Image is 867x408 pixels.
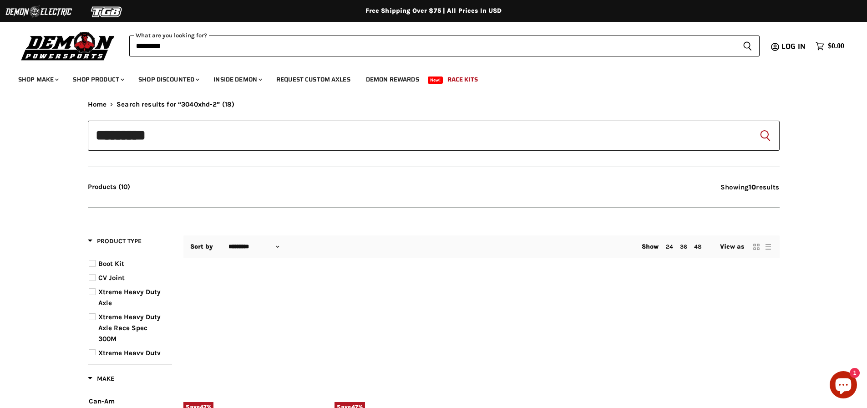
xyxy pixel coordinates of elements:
button: Search [735,36,760,56]
button: grid view [752,242,761,251]
span: Xtreme Heavy Duty Axle Race Spec 4340 [98,349,161,379]
button: Filter by Product Type [88,237,142,248]
span: Boot Kit [98,260,124,268]
button: Products (10) [88,183,130,191]
input: Search [88,121,780,151]
a: 36 [680,243,687,250]
span: Product Type [88,237,142,245]
a: $0.00 [811,40,849,53]
span: CV Joint [98,274,125,282]
button: Filter by Make [88,374,114,386]
input: Search [129,36,735,56]
span: $0.00 [828,42,844,51]
span: Can-Am [89,397,115,405]
inbox-online-store-chat: Shopify online store chat [827,371,860,401]
ul: Main menu [11,66,842,89]
div: Free Shipping Over $75 | All Prices In USD [70,7,798,15]
a: Shop Make [11,70,64,89]
a: Request Custom Axles [269,70,357,89]
nav: Breadcrumbs [88,101,780,108]
a: Shop Product [66,70,130,89]
label: Sort by [190,243,213,250]
span: Showing results [720,183,779,191]
a: Log in [777,42,811,51]
a: Inside Demon [207,70,268,89]
button: Search [758,128,772,143]
span: Log in [781,41,806,52]
a: 24 [666,243,673,250]
span: View as [720,243,745,250]
a: Home [88,101,107,108]
img: TGB Logo 2 [73,3,141,20]
span: Show [642,243,659,250]
span: Make [88,375,114,382]
strong: 10 [749,183,756,191]
a: Demon Rewards [359,70,426,89]
span: Xtreme Heavy Duty Axle [98,288,161,307]
form: Product [129,36,760,56]
img: Demon Powersports [18,30,118,62]
span: Search results for “3040xhd-2” (18) [117,101,234,108]
form: Product [88,121,780,151]
a: Race Kits [441,70,485,89]
span: New! [428,76,443,84]
a: Shop Discounted [132,70,205,89]
img: Demon Electric Logo 2 [5,3,73,20]
span: Xtreme Heavy Duty Axle Race Spec 300M [98,313,161,343]
a: 48 [694,243,701,250]
button: list view [764,242,773,251]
